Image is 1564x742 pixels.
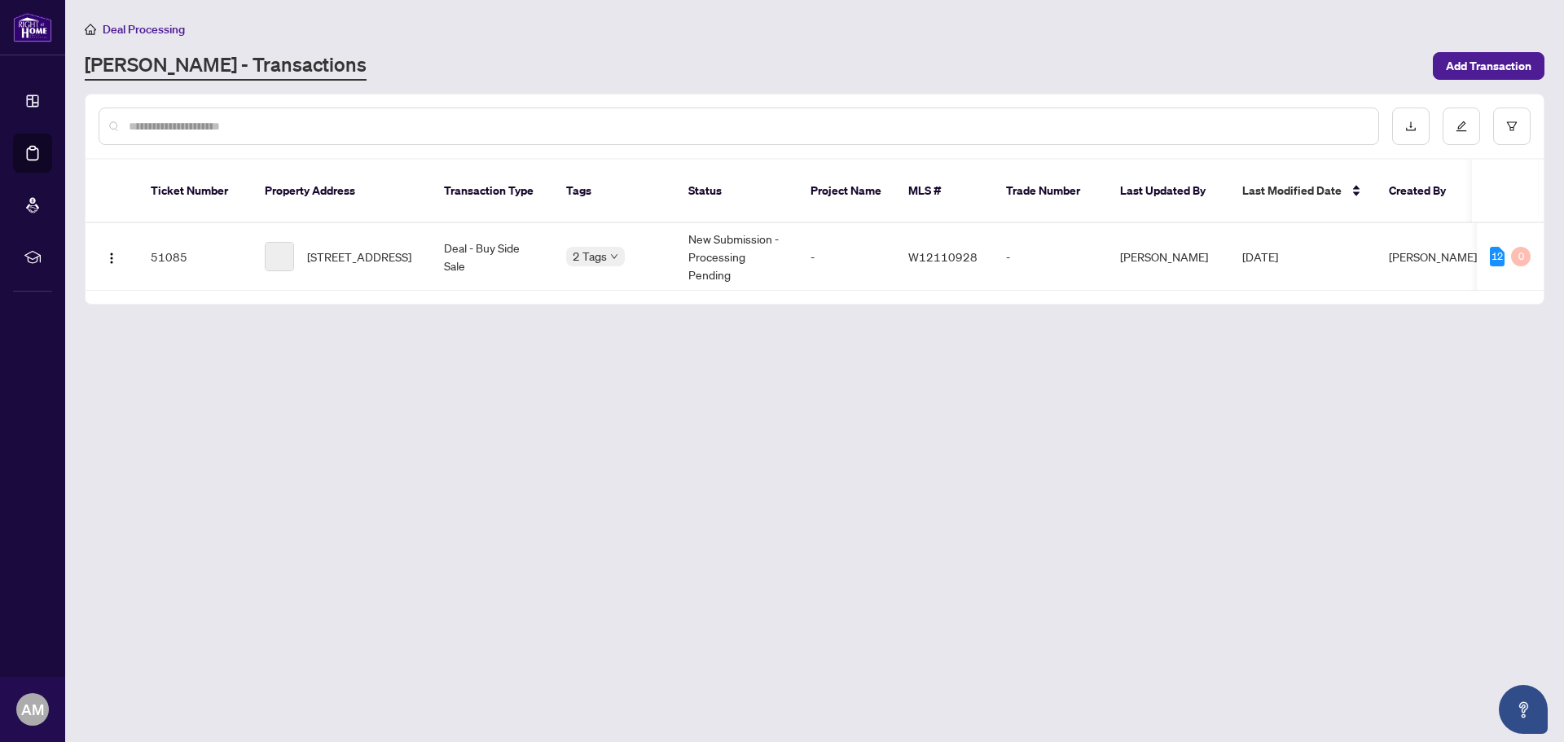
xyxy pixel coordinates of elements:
th: Transaction Type [431,160,553,223]
td: [PERSON_NAME] [1107,223,1229,291]
td: 51085 [138,223,252,291]
th: MLS # [895,160,993,223]
span: filter [1506,121,1518,132]
th: Trade Number [993,160,1107,223]
button: Add Transaction [1433,52,1544,80]
button: Open asap [1499,685,1548,734]
td: - [797,223,895,291]
td: - [993,223,1107,291]
div: 12 [1490,247,1505,266]
button: edit [1443,108,1480,145]
th: Last Updated By [1107,160,1229,223]
button: download [1392,108,1430,145]
img: Logo [105,252,118,265]
span: [PERSON_NAME] [1389,249,1477,264]
button: filter [1493,108,1531,145]
img: logo [13,12,52,42]
td: New Submission - Processing Pending [675,223,797,291]
th: Tags [553,160,675,223]
span: Add Transaction [1446,53,1531,79]
th: Created By [1376,160,1474,223]
th: Ticket Number [138,160,252,223]
span: download [1405,121,1417,132]
a: [PERSON_NAME] - Transactions [85,51,367,81]
span: down [610,252,618,261]
th: Last Modified Date [1229,160,1376,223]
td: Deal - Buy Side Sale [431,223,553,291]
span: W12110928 [908,249,977,264]
th: Property Address [252,160,431,223]
span: AM [21,698,44,721]
span: Last Modified Date [1242,182,1342,200]
span: [STREET_ADDRESS] [307,248,411,266]
span: edit [1456,121,1467,132]
th: Status [675,160,797,223]
span: [DATE] [1242,249,1278,264]
span: 2 Tags [573,247,607,266]
span: Deal Processing [103,22,185,37]
span: home [85,24,96,35]
button: Logo [99,244,125,270]
div: 0 [1511,247,1531,266]
th: Project Name [797,160,895,223]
